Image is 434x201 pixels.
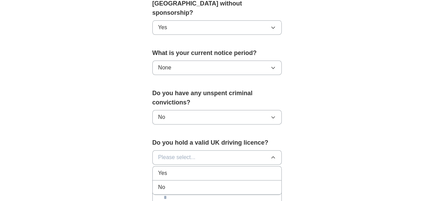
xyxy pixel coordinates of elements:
[158,183,165,191] span: No
[152,138,282,147] label: Do you hold a valid UK driving licence?
[152,48,282,58] label: What is your current notice period?
[158,153,196,161] span: Please select...
[152,150,282,165] button: Please select...
[152,60,282,75] button: None
[158,169,167,177] span: Yes
[158,113,165,121] span: No
[152,20,282,35] button: Yes
[152,89,282,107] label: Do you have any unspent criminal convictions?
[158,64,171,72] span: None
[152,110,282,124] button: No
[158,23,167,32] span: Yes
